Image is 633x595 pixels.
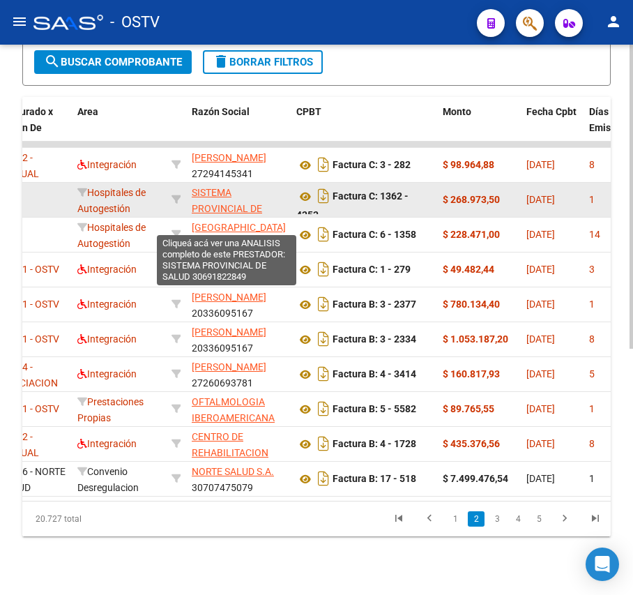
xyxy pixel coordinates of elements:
li: page 5 [528,507,549,531]
a: 5 [531,511,547,527]
div: 30713516607 [192,429,285,458]
span: C04 - ASOCIACION SANATORIAL SUR (GBA SUR) [1,361,59,436]
span: [PERSON_NAME] [192,152,266,163]
span: [PERSON_NAME] [192,361,266,372]
div: 20.727 total [22,502,140,536]
button: Borrar Filtros [203,50,323,74]
button: Buscar Comprobante [34,50,192,74]
span: Integración [77,438,137,449]
strong: $ 49.482,44 [443,264,494,275]
div: 30691822849 [192,185,285,214]
strong: Factura B: 4 - 3414 [333,369,416,380]
strong: Factura C: 1 - 279 [333,264,411,276]
span: 1 [589,403,595,414]
span: Buscar Comprobante [44,56,182,68]
span: NORTE SALUD S.A. [192,466,274,477]
mat-icon: search [44,53,61,70]
strong: $ 98.964,88 [443,159,494,170]
div: 27294145341 [192,150,285,179]
datatable-header-cell: Area [72,97,166,158]
span: Hospitales de Autogestión [77,222,146,249]
strong: $ 780.134,40 [443,299,500,310]
strong: Factura C: 6 - 1358 [333,229,416,241]
span: 8 [589,438,595,449]
strong: $ 1.053.187,20 [443,333,508,345]
span: A01 - OSTV [10,299,59,310]
div: 20336095167 [192,324,285,354]
span: 5 [589,368,595,379]
strong: $ 228.471,00 [443,229,500,240]
span: OFTALMOLOGIA IBEROAMERICANA S.A. [192,396,275,439]
span: CENTRO DE REHABILITACION PEDIATRICA [PERSON_NAME] S.R.L. [192,431,268,506]
span: 8 [589,159,595,170]
span: [PERSON_NAME] [192,326,266,338]
span: Integración [77,368,137,379]
i: Descargar documento [314,363,333,385]
span: CPBT [296,106,321,117]
div: 20336095167 [192,289,285,319]
span: Integración [77,159,137,170]
span: Prestaciones Propias [77,396,144,423]
i: Descargar documento [314,258,333,280]
i: Descargar documento [314,432,333,455]
span: [DATE] [526,299,555,310]
a: 3 [489,511,505,527]
strong: Factura B: 3 - 2334 [333,334,416,345]
strong: $ 268.973,50 [443,194,500,205]
a: 4 [510,511,526,527]
strong: $ 89.765,55 [443,403,494,414]
strong: $ 7.499.476,54 [443,473,508,484]
span: [DATE] [526,194,555,205]
mat-icon: menu [11,13,28,30]
span: [DATE] [526,229,555,240]
span: SISTEMA PROVINCIAL DE SALUD [192,187,262,230]
datatable-header-cell: CPBT [291,97,437,158]
i: Descargar documento [314,223,333,246]
i: Descargar documento [314,398,333,420]
div: 30709548286 [192,394,285,423]
span: [DATE] [526,403,555,414]
li: page 2 [466,507,487,531]
span: B06 - NORTE SALUD [1,466,66,493]
span: Convenio Desregulacion [77,466,139,493]
span: Razón Social [192,106,250,117]
datatable-header-cell: Monto [437,97,521,158]
strong: Factura C: 1362 - 4353 [296,191,409,221]
span: CALIVA [PERSON_NAME] [192,257,266,284]
span: 1 [589,299,595,310]
span: [GEOGRAPHIC_DATA] [192,222,286,233]
li: page 1 [445,507,466,531]
div: Open Intercom Messenger [586,548,619,581]
span: Area [77,106,98,117]
datatable-header-cell: Fecha Cpbt [521,97,584,158]
i: Descargar documento [314,467,333,490]
strong: Factura B: 5 - 5582 [333,404,416,415]
a: go to next page [551,511,578,527]
i: Descargar documento [314,153,333,176]
span: Monto [443,106,471,117]
span: A01 - OSTV [10,264,59,275]
i: Descargar documento [314,293,333,315]
span: [DATE] [526,438,555,449]
span: A01 - OSTV [10,333,59,345]
span: Integración [77,333,137,345]
span: [DATE] [526,264,555,275]
span: Hospitales de Autogestión [77,187,146,214]
div: 30689167434 [192,220,285,249]
strong: Factura C: 3 - 282 [333,160,411,171]
span: [DATE] [526,473,555,484]
span: [PERSON_NAME] [192,292,266,303]
datatable-header-cell: Razón Social [186,97,291,158]
mat-icon: person [605,13,622,30]
a: go to first page [386,511,412,527]
span: 14 [589,229,600,240]
span: 3 [589,264,595,275]
span: 1 [589,473,595,484]
span: 1 [589,194,595,205]
div: 27365032039 [192,255,285,284]
strong: Factura B: 4 - 1728 [333,439,416,450]
span: Integración [77,264,137,275]
strong: $ 435.376,56 [443,438,500,449]
span: 8 [589,333,595,345]
li: page 4 [508,507,528,531]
